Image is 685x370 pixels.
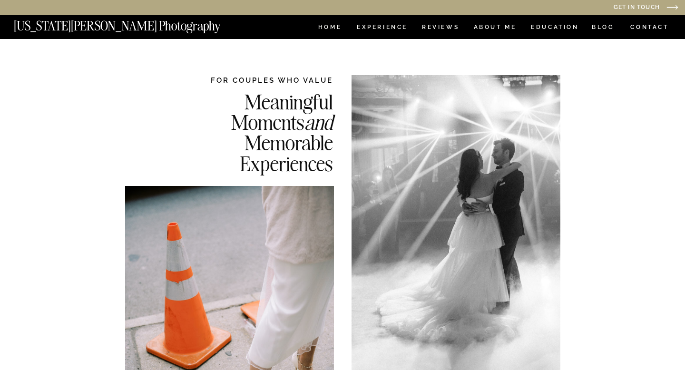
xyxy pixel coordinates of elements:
a: Get in Touch [517,4,660,11]
h2: FOR COUPLES WHO VALUE [183,75,333,85]
a: Experience [357,24,407,32]
a: BLOG [592,24,615,32]
a: ABOUT ME [473,24,517,32]
a: [US_STATE][PERSON_NAME] Photography [14,19,253,28]
a: CONTACT [630,22,669,32]
a: REVIEWS [422,24,458,32]
h2: Meaningful Moments Memorable Experiences [183,91,333,173]
a: EDUCATION [530,24,580,32]
i: and [304,109,333,135]
a: HOME [316,24,343,32]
